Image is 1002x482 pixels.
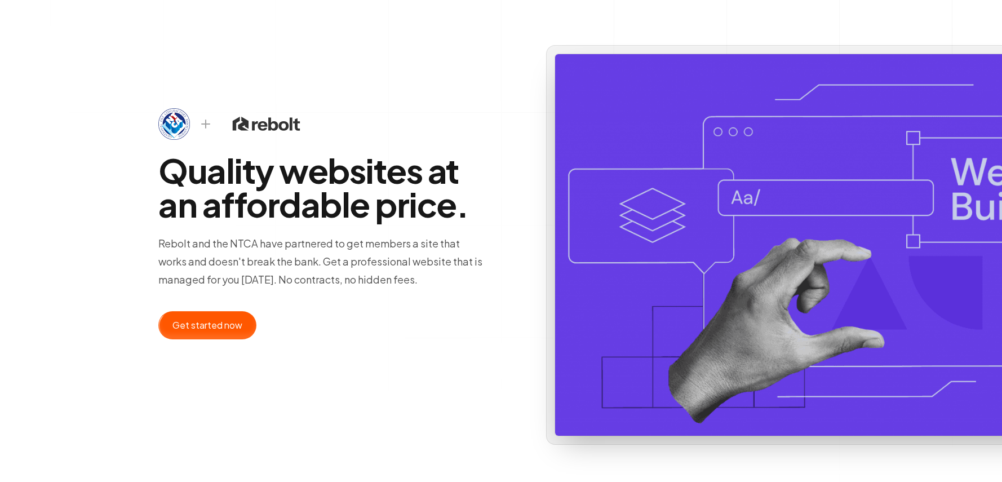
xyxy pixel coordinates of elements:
[158,153,483,221] h1: Quality websites at an affordable price.
[158,311,256,339] button: Get started now
[158,235,483,289] p: Rebolt and the NTCA have partnered to get members a site that works and doesn't break the bank. G...
[158,108,190,140] img: redesign-logo.png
